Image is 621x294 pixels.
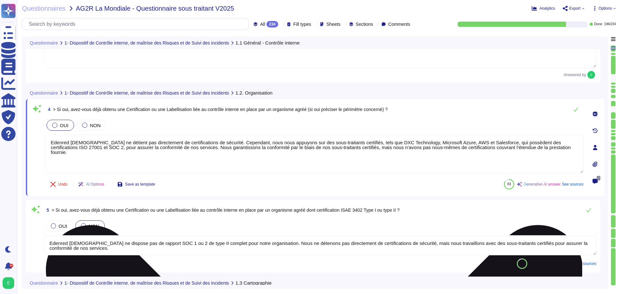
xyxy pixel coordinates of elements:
[76,5,234,12] span: AG2R La Mondiale - Questionnaire sous traitant V2025
[569,6,581,10] span: Export
[326,22,341,26] span: Sheets
[539,6,555,10] span: Analytics
[507,182,511,186] span: 83
[44,208,49,212] span: 5
[564,73,586,77] span: Answered by
[30,41,58,45] span: Questionnaire
[45,107,50,112] span: 4
[575,262,596,266] span: See sources
[64,281,229,285] span: 1- Dispositif de Contrôle interne, de maîtrise des Risques et de Suivi des incidents
[64,41,229,45] span: 1- Dispositif de Contrôle interne, de maîtrise des Risques et de Suivi des incidents
[597,176,600,180] span: 0
[44,235,596,255] textarea: Edenred [DEMOGRAPHIC_DATA] ne dispose pas de rapport SOC 1 ou 2 de type II complet pour notre org...
[599,6,612,10] span: Options
[22,5,66,12] span: Questionnaires
[356,22,373,26] span: Sections
[235,40,300,45] span: 1.1 Général - Contrôle interne
[60,123,69,128] span: OUI
[30,91,58,95] span: Questionnaire
[267,21,278,27] div: 234
[388,22,410,26] span: Comments
[532,6,555,11] button: Analytics
[3,277,14,289] img: user
[1,276,19,290] button: user
[587,71,595,79] img: user
[53,107,388,112] span: > Si oui, avez-vous déjà obtenu une Certification ou une Labellisation liée au contrôle interne e...
[45,135,583,173] textarea: Edenred [DEMOGRAPHIC_DATA] ne détient pas directement de certifications de sécurité. Cependant, n...
[604,23,616,26] span: 196 / 234
[594,23,603,26] span: Done:
[235,90,272,95] span: 1.2. Organisation
[520,262,524,265] span: 85
[260,22,265,26] span: All
[26,18,248,30] input: Search by keywords
[235,280,272,285] span: 1.3 Cartographie
[90,123,101,128] span: NON
[30,281,58,285] span: Questionnaire
[293,22,311,26] span: Fill types
[64,91,229,95] span: 1- Dispositif de Contrôle interne, de maîtrise des Risques et de Suivi des incidents
[9,264,13,268] div: 9+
